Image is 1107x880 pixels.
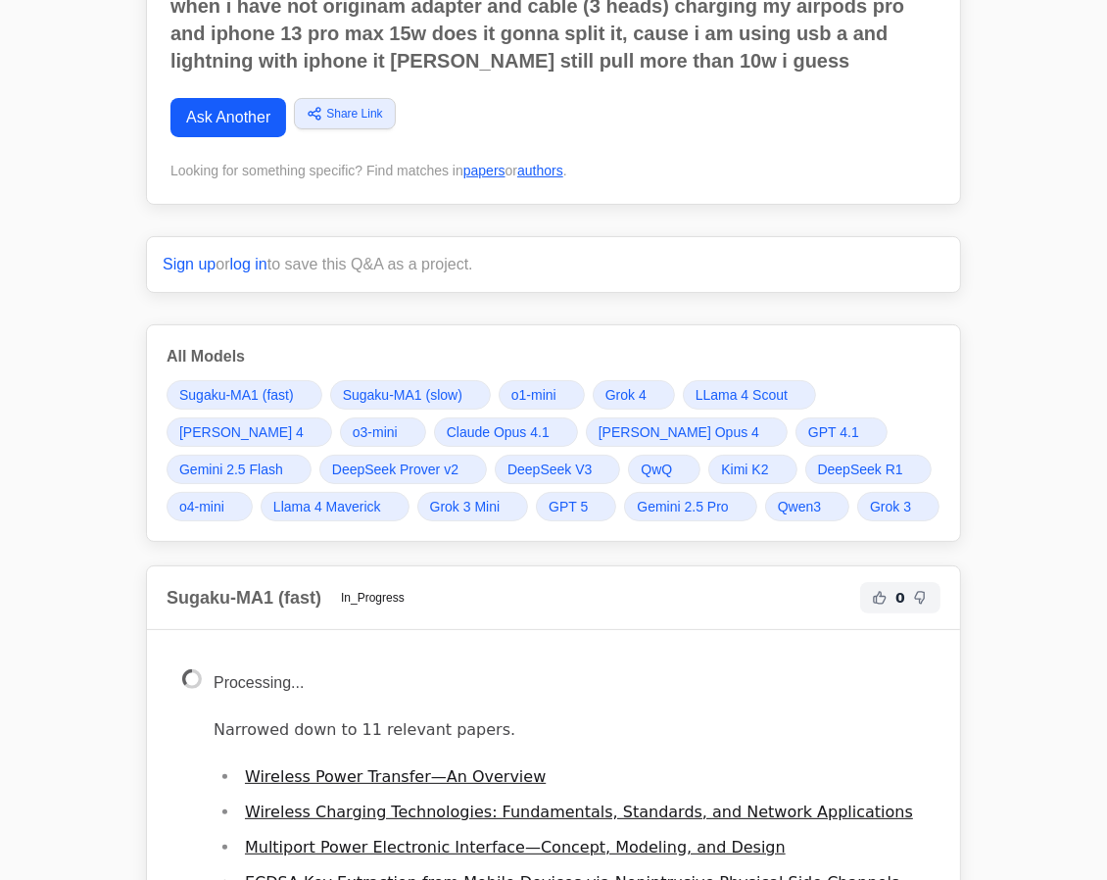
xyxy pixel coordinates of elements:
a: DeepSeek V3 [495,455,620,484]
span: Gemini 2.5 Pro [637,497,728,516]
p: Narrowed down to 11 relevant papers. [214,716,925,744]
a: o4-mini [167,492,253,521]
a: GPT 4.1 [795,417,888,447]
a: [PERSON_NAME] Opus 4 [586,417,788,447]
span: Llama 4 Maverick [273,497,381,516]
span: 0 [895,588,905,608]
span: DeepSeek Prover v2 [332,460,458,479]
span: GPT 4.1 [808,422,859,442]
a: o1-mini [499,380,585,410]
a: Multiport Power Electronic Interface—Concept, Modeling, and Design [245,838,786,856]
span: DeepSeek R1 [818,460,903,479]
a: Sugaku-MA1 (slow) [330,380,491,410]
a: log in [230,256,267,272]
a: LLama 4 Scout [683,380,816,410]
span: Sugaku-MA1 (slow) [343,385,462,405]
span: Claude Opus 4.1 [447,422,550,442]
a: authors [517,163,563,178]
a: Ask Another [170,98,286,137]
a: GPT 5 [536,492,616,521]
span: Sugaku-MA1 (fast) [179,385,294,405]
a: Kimi K2 [708,455,796,484]
a: Grok 3 [857,492,939,521]
span: o4-mini [179,497,224,516]
a: Grok 4 [593,380,675,410]
span: Gemini 2.5 Flash [179,460,283,479]
span: o3-mini [353,422,398,442]
span: Share Link [326,105,382,122]
span: In_Progress [329,586,416,610]
span: o1-mini [511,385,556,405]
span: GPT 5 [549,497,588,516]
span: Qwen3 [778,497,821,516]
a: Sugaku-MA1 (fast) [167,380,322,410]
a: DeepSeek R1 [805,455,932,484]
div: Looking for something specific? Find matches in or . [170,161,937,180]
a: o3-mini [340,417,426,447]
button: Not Helpful [909,586,933,610]
a: Qwen3 [765,492,849,521]
a: Llama 4 Maverick [261,492,409,521]
a: Gemini 2.5 Flash [167,455,312,484]
span: QwQ [641,460,672,479]
a: Grok 3 Mini [417,492,529,521]
span: DeepSeek V3 [507,460,592,479]
span: Grok 3 [870,497,911,516]
a: Gemini 2.5 Pro [624,492,756,521]
span: [PERSON_NAME] Opus 4 [599,422,759,442]
a: QwQ [628,455,700,484]
span: Kimi K2 [721,460,768,479]
button: Helpful [868,586,891,610]
span: LLama 4 Scout [696,385,788,405]
h2: Sugaku-MA1 (fast) [167,584,321,611]
span: Grok 3 Mini [430,497,501,516]
span: Grok 4 [605,385,647,405]
a: papers [463,163,505,178]
span: Processing... [214,674,304,691]
a: [PERSON_NAME] 4 [167,417,332,447]
a: DeepSeek Prover v2 [319,455,487,484]
a: Sign up [163,256,216,272]
h3: All Models [167,345,940,368]
span: [PERSON_NAME] 4 [179,422,304,442]
a: Wireless Charging Technologies: Fundamentals, Standards, and Network Applications [245,803,913,821]
a: Wireless Power Transfer—An Overview [245,767,546,786]
p: or to save this Q&A as a project. [163,253,944,276]
a: Claude Opus 4.1 [434,417,578,447]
